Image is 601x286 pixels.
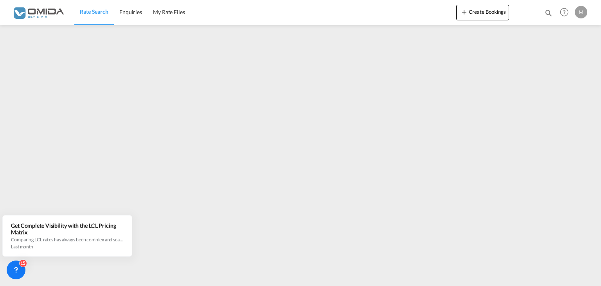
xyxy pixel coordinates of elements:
div: icon-magnify [544,9,553,20]
md-icon: icon-magnify [544,9,553,17]
button: icon-plus 400-fgCreate Bookings [456,5,509,20]
div: Help [558,5,575,20]
span: Rate Search [80,8,108,15]
div: M [575,6,587,18]
img: 459c566038e111ed959c4fc4f0a4b274.png [12,4,65,21]
span: My Rate Files [153,9,185,15]
span: Help [558,5,571,19]
md-icon: icon-plus 400-fg [459,7,469,16]
span: Enquiries [119,9,142,15]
